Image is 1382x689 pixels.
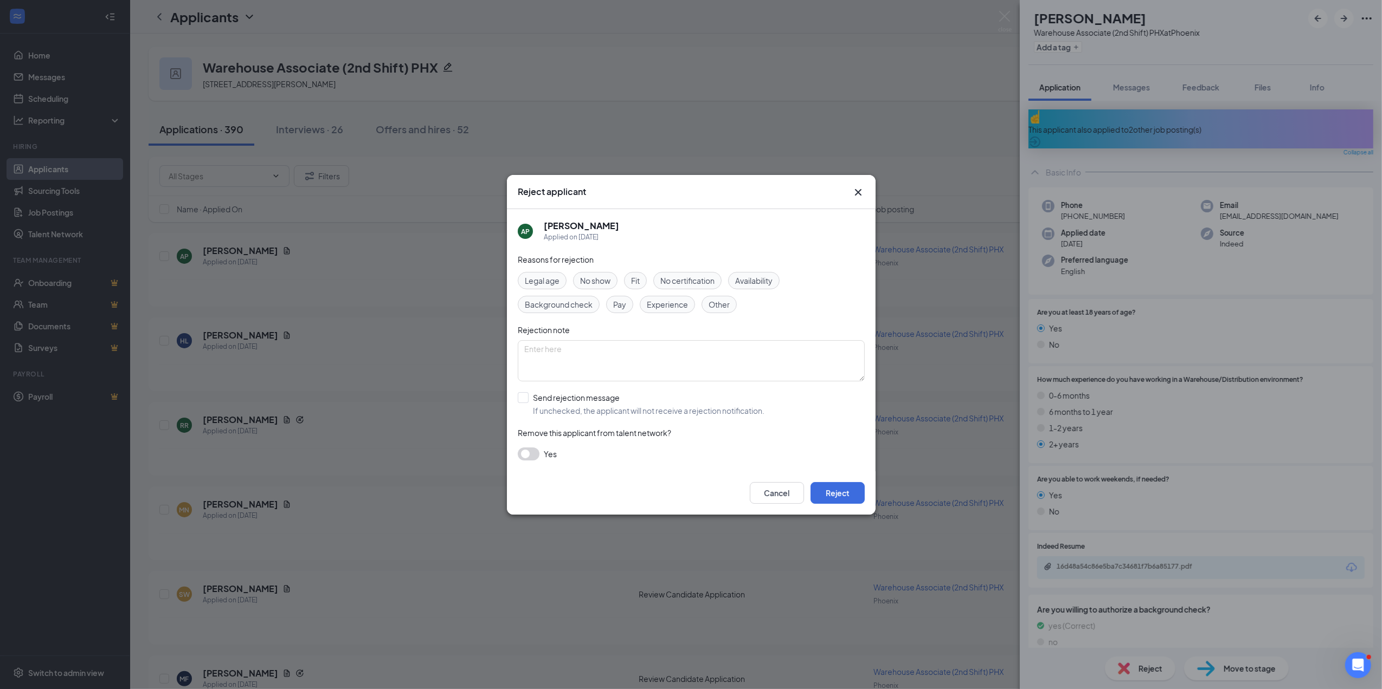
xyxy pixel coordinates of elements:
[660,275,715,287] span: No certification
[544,447,557,460] span: Yes
[709,298,730,310] span: Other
[518,186,586,198] h3: Reject applicant
[518,255,594,264] span: Reasons for rejection
[1345,652,1371,678] iframe: Intercom live chat
[735,275,773,287] span: Availability
[580,275,610,287] span: No show
[750,482,804,504] button: Cancel
[852,186,865,199] button: Close
[518,325,570,335] span: Rejection note
[518,428,671,438] span: Remove this applicant from talent network?
[613,298,626,310] span: Pay
[852,186,865,199] svg: Cross
[647,298,688,310] span: Experience
[525,275,560,287] span: Legal age
[521,226,530,236] div: AP
[631,275,640,287] span: Fit
[811,482,865,504] button: Reject
[544,220,619,232] h5: [PERSON_NAME]
[525,298,593,310] span: Background check
[544,232,619,243] div: Applied on [DATE]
